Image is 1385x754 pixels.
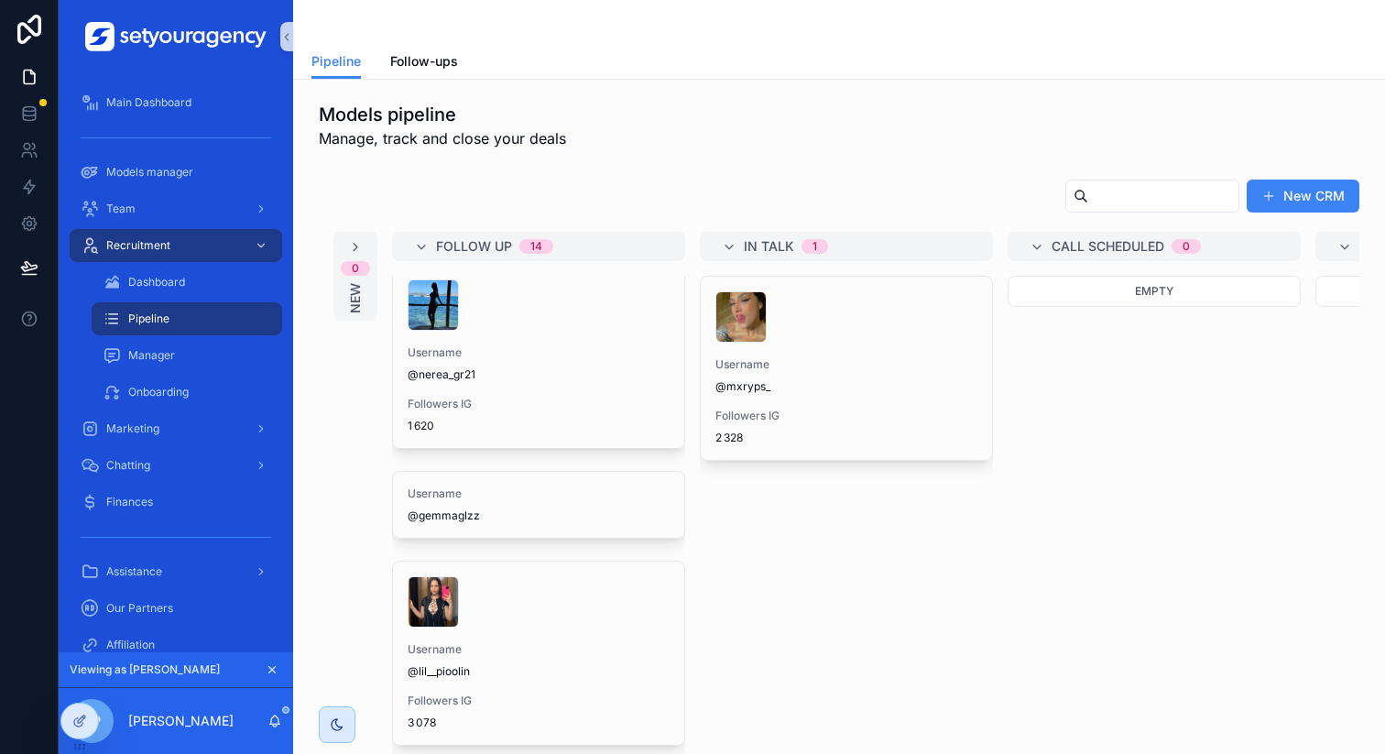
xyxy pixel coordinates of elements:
a: Our Partners [70,592,282,625]
a: Chatting [70,449,282,482]
div: 14 [530,239,542,254]
a: Recruitment [70,229,282,262]
span: Followers IG [408,397,670,411]
button: New CRM [1247,180,1359,213]
span: Empty [1135,284,1173,298]
span: New [346,283,365,313]
span: 1 620 [408,419,670,433]
span: In talk [744,237,794,256]
span: Followers IG [408,694,670,708]
span: 2 328 [715,431,977,445]
span: Username [408,642,670,657]
div: 0 [352,261,359,276]
span: Team [106,202,136,216]
span: Followers IG [715,409,977,423]
div: 1 [812,239,817,254]
a: Pipeline [92,302,282,335]
span: Follow-ups [390,52,458,71]
span: Username [408,345,670,360]
span: @lil__pioolin [408,664,670,679]
span: Manage, track and close your deals [319,127,566,149]
span: Models manager [106,165,193,180]
span: Username [715,357,977,372]
div: 0 [1183,239,1190,254]
img: App logo [85,22,267,51]
span: Pipeline [128,311,169,326]
span: Onboarding [128,385,189,399]
a: Marketing [70,412,282,445]
a: Username@gemmaglzz [392,471,685,539]
a: Models manager [70,156,282,189]
a: Manager [92,339,282,372]
span: Dashboard [128,275,185,290]
span: Username [408,486,670,501]
span: @gemmaglzz [408,508,670,523]
a: Onboarding [92,376,282,409]
span: Affiliation [106,638,155,652]
a: Dashboard [92,266,282,299]
span: Call scheduled [1052,237,1164,256]
span: Recruitment [106,238,170,253]
a: Team [70,192,282,225]
a: Assistance [70,555,282,588]
h1: Models pipeline [319,102,566,127]
a: Finances [70,486,282,519]
span: Main Dashboard [106,95,191,110]
p: [PERSON_NAME] [128,712,234,730]
span: Viewing as [PERSON_NAME] [70,662,220,677]
a: Main Dashboard [70,86,282,119]
span: Manager [128,348,175,363]
span: @nerea_gr21 [408,367,670,382]
a: Username@mxryps_Followers IG2 328 [700,276,993,461]
span: Our Partners [106,601,173,616]
a: Affiliation [70,628,282,661]
a: Follow-ups [390,45,458,82]
span: @mxryps_ [715,379,977,394]
a: Username@nerea_gr21Followers IG1 620 [392,264,685,449]
span: Marketing [106,421,159,436]
span: Chatting [106,458,150,473]
span: Assistance [106,564,162,579]
a: Pipeline [311,45,361,80]
span: Finances [106,495,153,509]
span: Follow Up [436,237,512,256]
a: Username@lil__pioolinFollowers IG3 078 [392,561,685,746]
div: scrollable content [59,73,293,652]
span: 3 078 [408,716,670,730]
span: Pipeline [311,52,361,71]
